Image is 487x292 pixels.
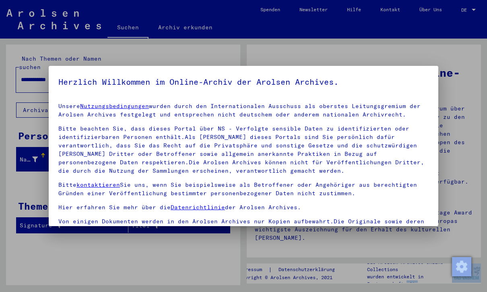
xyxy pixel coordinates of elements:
a: Datenrichtlinie [171,204,225,211]
p: Von einigen Dokumenten werden in den Arolsen Archives nur Kopien aufbewahrt.Die Originale sowie d... [58,217,429,243]
a: kontaktieren Sie uns [232,226,305,233]
p: Bitte Sie uns, wenn Sie beispielsweise als Betroffener oder Angehöriger aus berechtigten Gründen ... [58,181,429,198]
a: Nutzungsbedingungen [80,102,149,110]
img: Change consent [452,257,471,276]
p: Hier erfahren Sie mehr über die der Arolsen Archives. [58,203,429,212]
p: Bitte beachten Sie, dass dieses Portal über NS - Verfolgte sensible Daten zu identifizierten oder... [58,125,429,175]
p: Unsere wurden durch den Internationalen Ausschuss als oberstes Leitungsgremium der Arolsen Archiv... [58,102,429,119]
h5: Herzlich Willkommen im Online-Archiv der Arolsen Archives. [58,76,429,88]
a: kontaktieren [76,181,120,188]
